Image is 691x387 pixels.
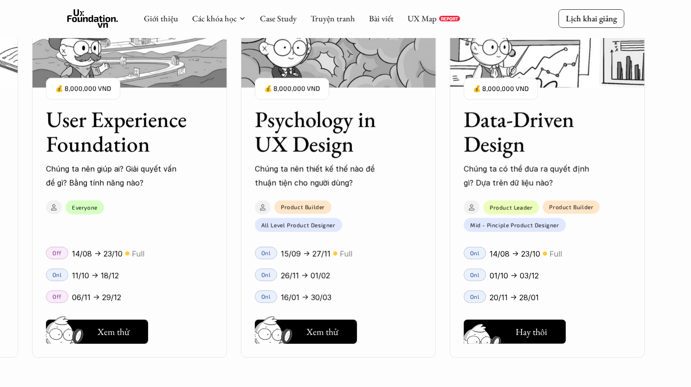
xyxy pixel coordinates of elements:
p: Onl [470,250,480,256]
p: Onl [261,293,271,300]
p: 01/10 -> 03/12 [490,269,539,283]
p: Product Builder [549,204,593,210]
p: 💰 8,000,000 VND [264,83,320,96]
p: 11/10 -> 18/12 [72,269,119,283]
p: Full [340,247,352,261]
p: Everyone [72,204,97,211]
p: 14/08 -> 23/10 [490,247,540,261]
p: 06/11 -> 29/12 [72,290,121,304]
a: Xem thử [46,316,148,344]
button: Xem thử [255,320,357,344]
h3: Psychology in UX Design [255,108,399,157]
p: 15/09 -> 27/11 [281,247,330,261]
a: Giới thiệu [144,13,178,24]
p: Onl [261,271,271,278]
a: Bài viết [369,13,394,24]
h3: User Experience Foundation [46,108,190,157]
p: 💰 8,000,000 VND [473,83,529,96]
a: Lịch khai giảng [558,9,624,27]
p: Chúng ta nên giúp ai? Giải quyết vấn đề gì? Bằng tính năng nào? [46,162,181,190]
h5: Xem thử [306,325,338,338]
a: Các khóa học [192,13,237,24]
p: Full [549,247,562,261]
p: 🟡 [333,251,337,258]
p: Chúng ta có thể đưa ra quyết định gì? Dựa trên dữ liệu nào? [464,162,598,190]
p: Product Leader [490,204,532,211]
p: Mid - Pinciple Product Designer [470,222,559,228]
a: Xem thử [255,316,357,344]
p: 🟡 [542,251,547,258]
p: Chúng ta nên thiết kế thế nào để thuận tiện cho người dùng? [255,162,389,190]
a: Hay thôi [464,316,566,344]
p: Lịch khai giảng [566,13,617,24]
h5: Xem thử [97,325,129,338]
p: 🟡 [125,251,129,258]
a: Truyện tranh [310,13,355,24]
p: 16/01 -> 30/03 [281,290,331,304]
p: 20/11 -> 28/01 [490,290,539,304]
p: All Level Product Designer [261,222,336,228]
p: Onl [470,271,480,278]
p: Onl [470,293,480,300]
p: REPORT [441,16,458,21]
a: UX Map [407,13,437,24]
button: Hay thôi [464,320,566,344]
p: Product Builder [281,204,325,210]
a: Case Study [260,13,297,24]
p: Full [132,247,144,261]
p: 26/11 -> 01/02 [281,269,330,283]
p: 14/08 -> 23/10 [72,247,123,261]
a: REPORT [439,16,460,21]
p: Onl [261,250,271,256]
button: Xem thử [46,320,148,344]
h3: Data-Driven Design [464,108,607,157]
h5: Hay thôi [516,325,547,338]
